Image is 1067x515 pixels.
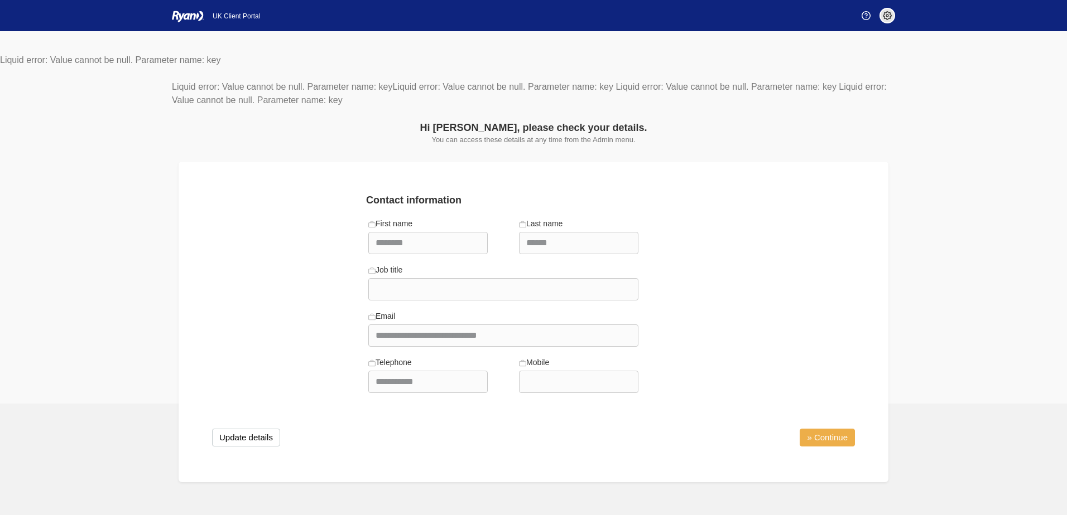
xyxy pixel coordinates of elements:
[800,429,855,446] a: » Continue
[368,218,412,230] label: First name
[368,310,395,322] label: Email
[862,11,871,20] img: Help
[299,120,768,135] div: Hi [PERSON_NAME], please check your details.
[368,264,402,276] label: Job title
[519,218,563,230] label: Last name
[299,135,768,144] p: You can access these details at any time from the Admin menu.
[165,80,902,482] div: Liquid error: Value cannot be null. Parameter name: key Liquid error: Value cannot be null. Param...
[359,193,647,208] div: Contact information
[883,11,892,20] img: settings
[519,357,549,368] label: Mobile
[212,429,280,446] button: Update details
[213,12,260,20] span: UK Client Portal
[368,357,412,368] label: Telephone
